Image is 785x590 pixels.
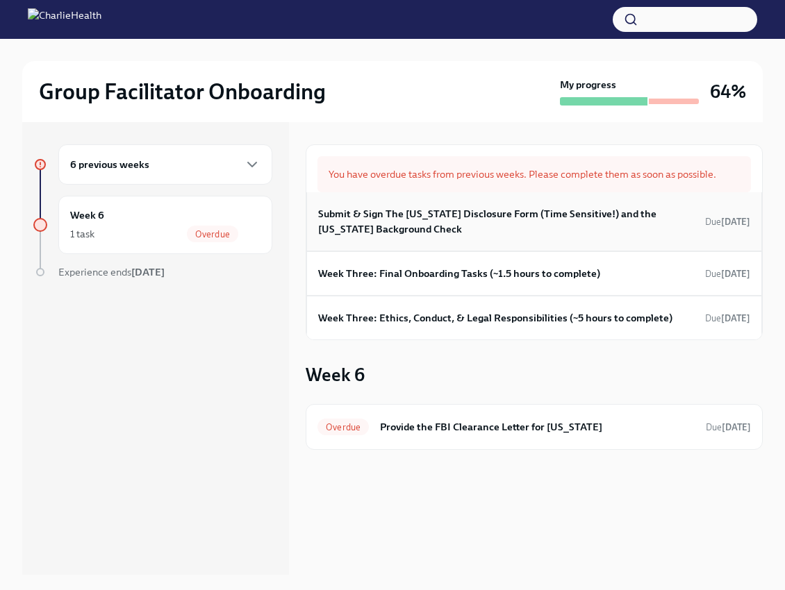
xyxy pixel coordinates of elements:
span: August 13th, 2025 09:00 [705,215,750,228]
h2: Group Facilitator Onboarding [39,78,326,106]
h6: Week 6 [70,208,104,223]
div: You have overdue tasks from previous weeks. Please complete them as soon as possible. [317,156,751,192]
span: September 9th, 2025 09:00 [706,421,751,434]
span: Due [706,422,751,432]
span: Overdue [317,422,369,432]
span: Due [705,313,750,323]
strong: [DATE] [721,217,750,227]
a: OverdueProvide the FBI Clearance Letter for [US_STATE]Due[DATE] [317,416,751,438]
strong: [DATE] [131,266,165,278]
span: Overdue [187,229,238,239]
span: Due [705,217,750,227]
a: Week Three: Ethics, Conduct, & Legal Responsibilities (~5 hours to complete)Due[DATE] [318,307,750,328]
span: Experience ends [58,266,165,278]
span: August 23rd, 2025 09:00 [705,267,750,280]
a: Week 61 taskOverdue [33,196,272,254]
h6: 6 previous weeks [70,157,149,172]
div: 1 task [70,227,94,241]
span: August 25th, 2025 09:00 [705,312,750,325]
img: CharlieHealth [28,8,101,31]
h6: Provide the FBI Clearance Letter for [US_STATE] [380,419,695,435]
h6: Week Three: Final Onboarding Tasks (~1.5 hours to complete) [318,266,600,281]
strong: [DATE] [722,422,751,432]
span: Due [705,269,750,279]
h3: 64% [710,79,746,104]
strong: [DATE] [721,313,750,323]
a: Submit & Sign The [US_STATE] Disclosure Form (Time Sensitive!) and the [US_STATE] Background Chec... [318,203,750,239]
h6: Submit & Sign The [US_STATE] Disclosure Form (Time Sensitive!) and the [US_STATE] Background Check [318,206,700,237]
h3: Week 6 [306,362,365,387]
strong: [DATE] [721,269,750,279]
div: 6 previous weeks [58,144,272,185]
strong: My progress [560,78,616,92]
h6: Week Three: Ethics, Conduct, & Legal Responsibilities (~5 hours to complete) [318,310,672,326]
a: Week Three: Final Onboarding Tasks (~1.5 hours to complete)Due[DATE] [318,263,750,284]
